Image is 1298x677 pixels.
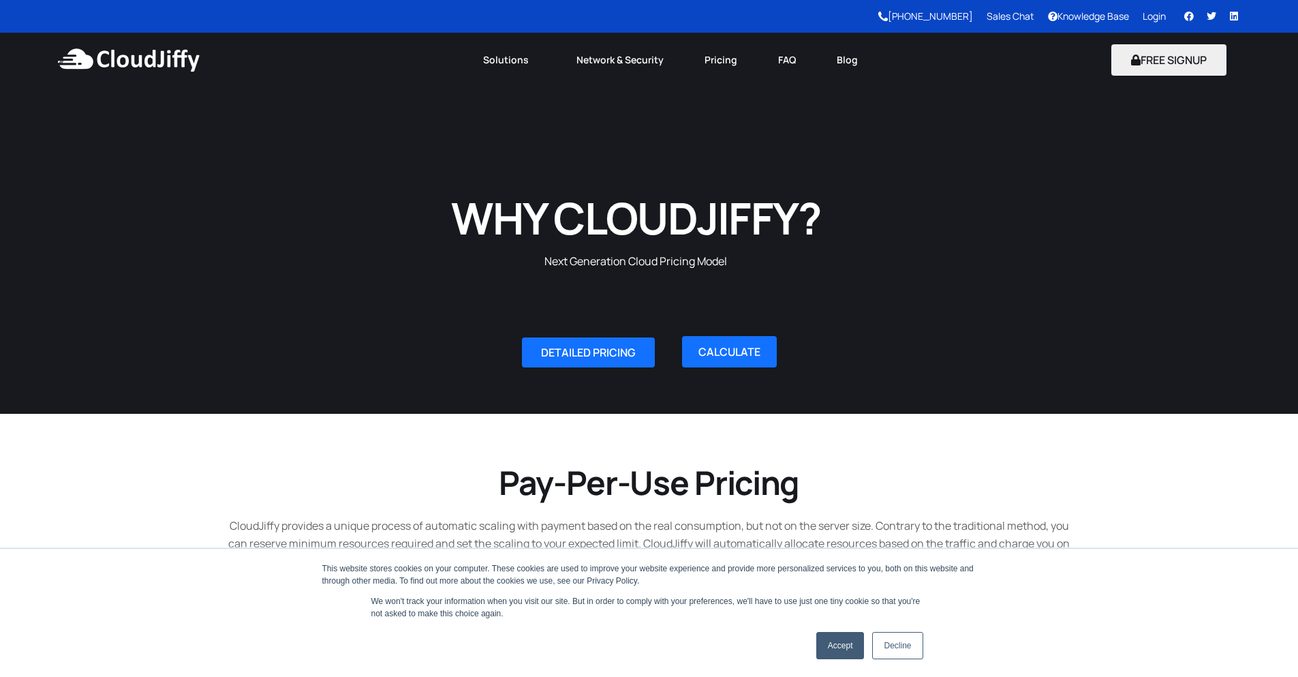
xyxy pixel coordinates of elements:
a: Sales Chat [987,10,1034,22]
a: DETAILED PRICING [522,337,655,367]
a: Login [1143,10,1166,22]
h1: WHY CLOUDJIFFY? [318,190,954,246]
a: FAQ [758,45,816,75]
a: Accept [816,632,865,659]
a: [PHONE_NUMBER] [878,10,973,22]
a: FREE SIGNUP [1111,52,1226,67]
a: Network & Security [556,45,684,75]
p: Next Generation Cloud Pricing Model [318,253,954,271]
a: Solutions [463,45,556,75]
p: CloudJiffy provides a unique process of automatic scaling with payment based on the real consumpt... [220,517,1079,570]
a: Decline [872,632,923,659]
a: Pricing [684,45,758,75]
h2: Pay-Per-Use Pricing [220,462,1079,504]
button: FREE SIGNUP [1111,44,1226,76]
div: This website stores cookies on your computer. These cookies are used to improve your website expe... [322,562,976,587]
span: DETAILED PRICING [541,347,636,358]
a: CALCULATE [682,336,777,367]
a: Blog [816,45,878,75]
a: Knowledge Base [1048,10,1129,22]
p: We won't track your information when you visit our site. But in order to comply with your prefere... [371,595,927,620]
